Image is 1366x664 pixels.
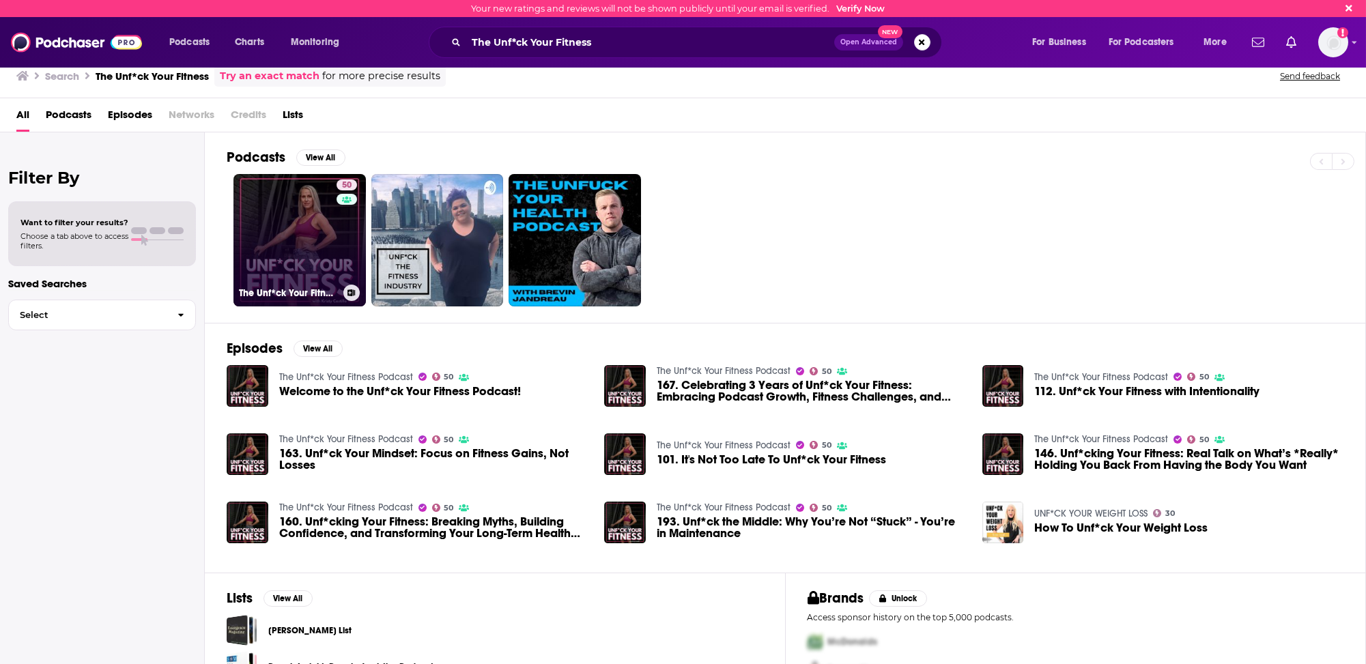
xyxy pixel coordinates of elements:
a: 50 [432,373,454,381]
a: Podchaser - Follow, Share and Rate Podcasts [11,29,142,55]
a: The Unf*ck Your Fitness Podcast [657,439,791,451]
a: 50 [810,441,831,449]
a: 193. Unf*ck the Middle: Why You’re Not “Stuck” - You’re in Maintenance [657,516,966,539]
a: How To Unf*ck Your Weight Loss [1034,522,1208,534]
h2: Podcasts [227,149,285,166]
span: Charts [235,33,264,52]
a: The Unf*ck Your Fitness Podcast [279,371,413,383]
span: 50 [822,369,831,375]
a: 160. Unf*cking Your Fitness: Breaking Myths, Building Confidence, and Transforming Your Long-Term... [279,516,588,539]
p: Access sponsor history on the top 5,000 podcasts. [808,612,1344,622]
a: Episodes [108,104,152,132]
span: 50 [1199,437,1209,443]
a: ListsView All [227,590,313,607]
h2: Brands [808,590,864,607]
a: The Unf*ck Your Fitness Podcast [657,502,791,513]
img: 101. It's Not Too Late To Unf*ck Your Fitness [604,433,646,475]
svg: Email not verified [1337,27,1348,38]
a: The Unf*ck Your Fitness Podcast [1034,433,1168,445]
a: 163. Unf*ck Your Mindset: Focus on Fitness Gains, Not Losses [279,448,588,471]
a: 112. Unf*ck Your Fitness with Intentionality [1034,386,1260,397]
img: How To Unf*ck Your Weight Loss [982,502,1024,543]
a: The Unf*ck Your Fitness Podcast [279,502,413,513]
a: The Unf*ck Your Fitness Podcast [657,365,791,377]
button: View All [264,590,313,607]
div: Your new ratings and reviews will not be shown publicly until your email is verified. [471,3,885,14]
button: View All [294,341,343,357]
a: Verify Now [836,3,885,14]
a: All [16,104,29,132]
a: 50 [810,367,831,375]
span: 167. Celebrating 3 Years of Unf*ck Your Fitness: Embracing Podcast Growth, Fitness Challenges, an... [657,379,966,403]
a: Lists [283,104,303,132]
a: Charts [226,31,272,53]
a: 146. Unf*cking Your Fitness: Real Talk on What’s *Really* Holding You Back From Having the Body Y... [1034,448,1343,471]
span: New [878,25,902,38]
span: 50 [444,374,453,380]
span: Monitoring [291,33,339,52]
button: Unlock [869,590,927,607]
span: 50 [444,437,453,443]
span: Choose a tab above to access filters. [20,231,128,250]
button: open menu [1194,31,1244,53]
img: User Profile [1318,27,1348,57]
span: 30 [1165,510,1175,517]
a: Show notifications dropdown [1247,31,1270,54]
h2: Filter By [8,168,196,188]
a: Marcus Lohrmann_Religion_Total List [227,615,257,646]
a: 50The Unf*ck Your Fitness Podcast [233,174,366,306]
span: 50 [822,442,831,448]
img: First Pro Logo [802,628,828,656]
img: Welcome to the Unf*ck Your Fitness Podcast! [227,365,268,407]
a: UNF*CK YOUR WEIGHT LOSS [1034,508,1148,519]
a: PodcastsView All [227,149,345,166]
a: 50 [432,435,454,444]
a: 112. Unf*ck Your Fitness with Intentionality [982,365,1024,407]
button: open menu [1023,31,1103,53]
input: Search podcasts, credits, & more... [466,31,834,53]
button: open menu [1100,31,1194,53]
div: Search podcasts, credits, & more... [442,27,955,58]
a: 30 [1153,509,1175,517]
a: Try an exact match [220,68,319,84]
img: 193. Unf*ck the Middle: Why You’re Not “Stuck” - You’re in Maintenance [604,502,646,543]
h3: The Unf*ck Your Fitness [96,70,209,83]
span: More [1204,33,1227,52]
h2: Lists [227,590,253,607]
h3: The Unf*ck Your Fitness Podcast [239,287,338,299]
span: 50 [1199,374,1209,380]
a: 50 [432,504,454,512]
button: open menu [160,31,227,53]
a: 167. Celebrating 3 Years of Unf*ck Your Fitness: Embracing Podcast Growth, Fitness Challenges, an... [604,365,646,407]
a: Show notifications dropdown [1281,31,1302,54]
span: Welcome to the Unf*ck Your Fitness Podcast! [279,386,521,397]
a: 50 [1187,373,1209,381]
h2: Episodes [227,340,283,357]
span: 50 [822,505,831,511]
a: [PERSON_NAME] List [268,623,352,638]
button: View All [296,149,345,166]
span: For Business [1032,33,1086,52]
a: The Unf*ck Your Fitness Podcast [279,433,413,445]
img: 163. Unf*ck Your Mindset: Focus on Fitness Gains, Not Losses [227,433,268,475]
a: 50 [810,504,831,512]
img: 160. Unf*cking Your Fitness: Breaking Myths, Building Confidence, and Transforming Your Long-Term... [227,502,268,543]
a: 101. It's Not Too Late To Unf*ck Your Fitness [657,454,886,465]
span: Select [9,311,167,319]
span: Logged in as BretAita [1318,27,1348,57]
a: 50 [1187,435,1209,444]
span: Open Advanced [840,39,897,46]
